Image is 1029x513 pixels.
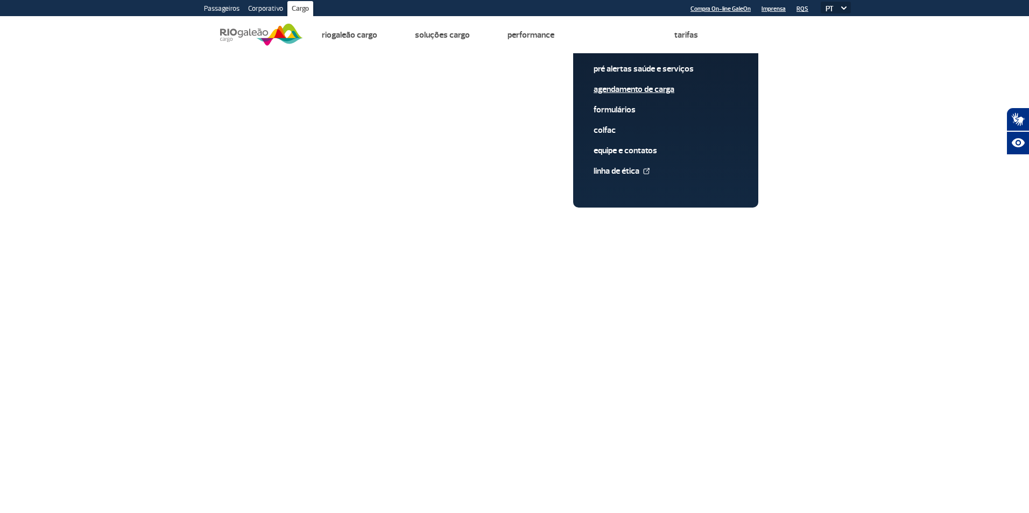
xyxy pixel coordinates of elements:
a: Agendamento de Carga [594,83,738,95]
a: Cargo [287,1,313,18]
a: Soluções Cargo [415,30,470,40]
a: Tarifas [674,30,698,40]
a: RQS [797,5,808,12]
a: Equipe e Contatos [594,145,738,156]
a: Performance [508,30,554,40]
button: Abrir recursos assistivos. [1006,131,1029,155]
a: Pré alertas Saúde e Serviços [594,63,738,75]
a: Corporativo [244,1,287,18]
a: Colfac [594,124,738,136]
a: Compra On-line GaleOn [690,5,751,12]
img: External Link Icon [643,168,650,174]
a: Linha de Ética [594,165,738,177]
button: Abrir tradutor de língua de sinais. [1006,108,1029,131]
a: Atendimento [592,30,637,40]
a: Formulários [594,104,738,116]
a: Imprensa [762,5,786,12]
a: Riogaleão Cargo [322,30,377,40]
div: Plugin de acessibilidade da Hand Talk. [1006,108,1029,155]
a: Passageiros [200,1,244,18]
